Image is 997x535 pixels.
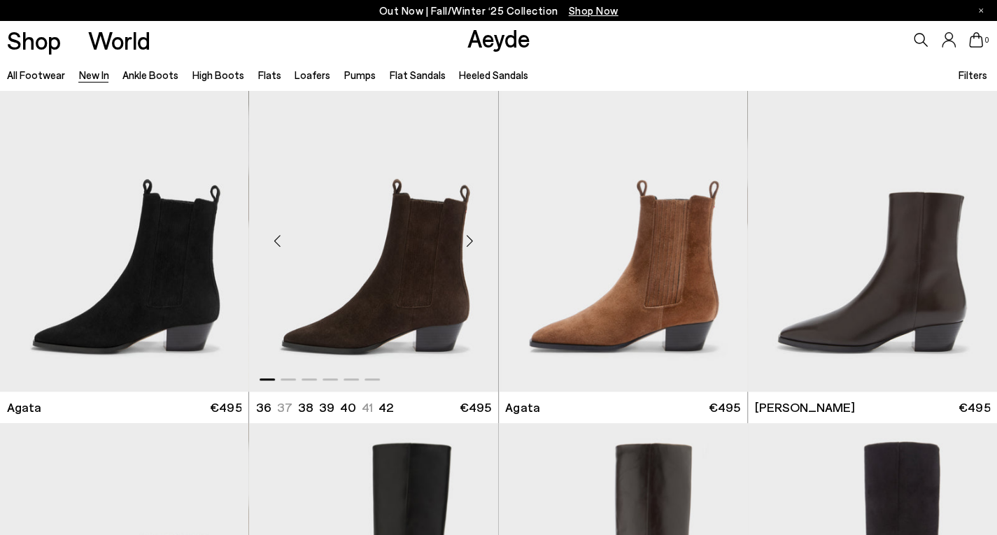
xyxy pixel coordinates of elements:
[755,399,855,416] span: [PERSON_NAME]
[122,69,178,81] a: Ankle Boots
[748,79,997,392] img: Baba Pointed Cowboy Boots
[256,399,389,416] ul: variant
[499,392,747,423] a: Agata €495
[249,392,497,423] a: 36 37 38 39 40 41 42 €495
[748,79,997,392] a: 6 / 6 1 / 6 2 / 6 3 / 6 4 / 6 5 / 6 6 / 6 1 / 6 Next slide Previous slide
[249,79,498,392] div: 1 / 6
[298,399,313,416] li: 38
[389,69,445,81] a: Flat Sandals
[257,69,281,81] a: Flats
[748,392,997,423] a: [PERSON_NAME] €495
[344,69,376,81] a: Pumps
[569,4,618,17] span: Navigate to /collections/new-in
[192,69,244,81] a: High Boots
[7,69,65,81] a: All Footwear
[748,79,997,392] div: 1 / 6
[319,399,334,416] li: 39
[379,399,393,416] li: 42
[460,399,491,416] span: €495
[249,79,497,392] a: Next slide Previous slide
[969,32,983,48] a: 0
[256,220,298,262] div: Previous slide
[256,399,271,416] li: 36
[459,69,528,81] a: Heeled Sandals
[88,28,150,52] a: World
[983,36,990,44] span: 0
[210,399,241,416] span: €495
[7,28,61,52] a: Shop
[499,79,747,392] img: Agata Suede Ankle Boots
[340,399,356,416] li: 40
[958,69,987,81] span: Filters
[7,399,41,416] span: Agata
[78,69,108,81] a: New In
[449,220,491,262] div: Next slide
[295,69,330,81] a: Loafers
[467,23,530,52] a: Aeyde
[505,399,539,416] span: Agata
[249,79,498,392] img: Agata Suede Ankle Boots
[709,399,740,416] span: €495
[379,2,618,20] p: Out Now | Fall/Winter ‘25 Collection
[959,399,990,416] span: €495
